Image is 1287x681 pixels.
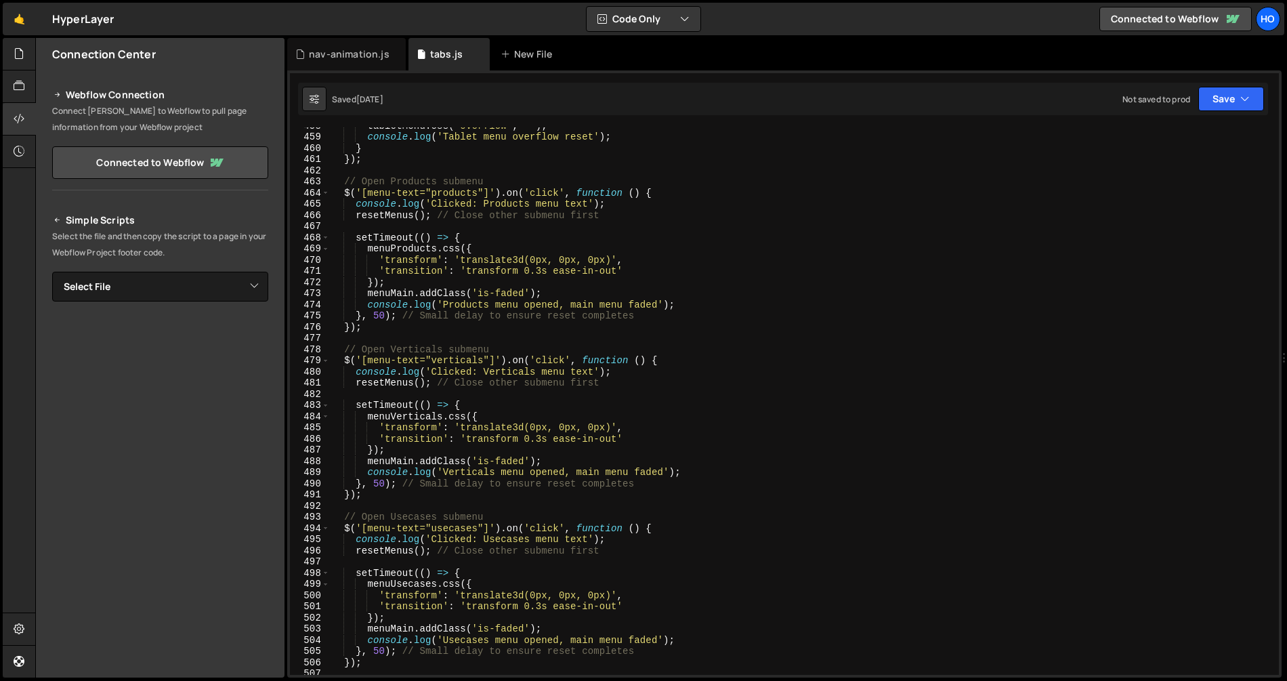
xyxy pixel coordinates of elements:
a: Connected to Webflow [52,146,268,179]
a: 🤙 [3,3,36,35]
div: 494 [290,523,330,535]
div: 490 [290,478,330,490]
div: 472 [290,277,330,289]
div: 493 [290,512,330,523]
div: [DATE] [356,94,383,105]
div: nav-animation.js [309,47,389,61]
div: 491 [290,489,330,501]
div: 488 [290,456,330,468]
div: 502 [290,613,330,624]
h2: Simple Scripts [52,212,268,228]
a: Connected to Webflow [1099,7,1252,31]
div: 483 [290,400,330,411]
div: 498 [290,568,330,579]
div: 462 [290,165,330,177]
p: Select the file and then copy the script to a page in your Webflow Project footer code. [52,228,268,261]
div: 470 [290,255,330,266]
iframe: YouTube video player [52,324,270,446]
div: 505 [290,646,330,657]
div: 478 [290,344,330,356]
button: Save [1198,87,1264,111]
div: 461 [290,154,330,165]
div: 504 [290,635,330,646]
div: 467 [290,221,330,232]
div: 501 [290,601,330,613]
div: 463 [290,176,330,188]
div: 468 [290,232,330,244]
div: 477 [290,333,330,344]
div: 465 [290,199,330,210]
div: 480 [290,367,330,378]
div: 495 [290,534,330,545]
div: HyperLayer [52,11,114,27]
div: 481 [290,377,330,389]
div: 471 [290,266,330,277]
div: 497 [290,556,330,568]
div: 487 [290,445,330,456]
div: 482 [290,389,330,400]
div: 474 [290,300,330,311]
div: 473 [290,288,330,300]
div: 484 [290,411,330,423]
div: 459 [290,131,330,143]
iframe: YouTube video player [52,455,270,577]
div: Not saved to prod [1122,94,1190,105]
div: 503 [290,623,330,635]
div: New File [501,47,557,61]
p: Connect [PERSON_NAME] to Webflow to pull page information from your Webflow project [52,103,268,136]
h2: Webflow Connection [52,87,268,103]
div: 496 [290,545,330,557]
div: 507 [290,668,330,680]
div: 486 [290,434,330,445]
div: 479 [290,355,330,367]
div: 475 [290,310,330,322]
button: Code Only [587,7,700,31]
h2: Connection Center [52,47,156,62]
div: 469 [290,243,330,255]
a: Ho [1256,7,1280,31]
div: 464 [290,188,330,199]
div: 500 [290,590,330,602]
div: tabs.js [430,47,463,61]
div: 485 [290,422,330,434]
div: 489 [290,467,330,478]
div: 499 [290,579,330,590]
div: Saved [332,94,383,105]
div: 466 [290,210,330,222]
div: 506 [290,657,330,669]
div: 492 [290,501,330,512]
div: 476 [290,322,330,333]
div: 460 [290,143,330,154]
